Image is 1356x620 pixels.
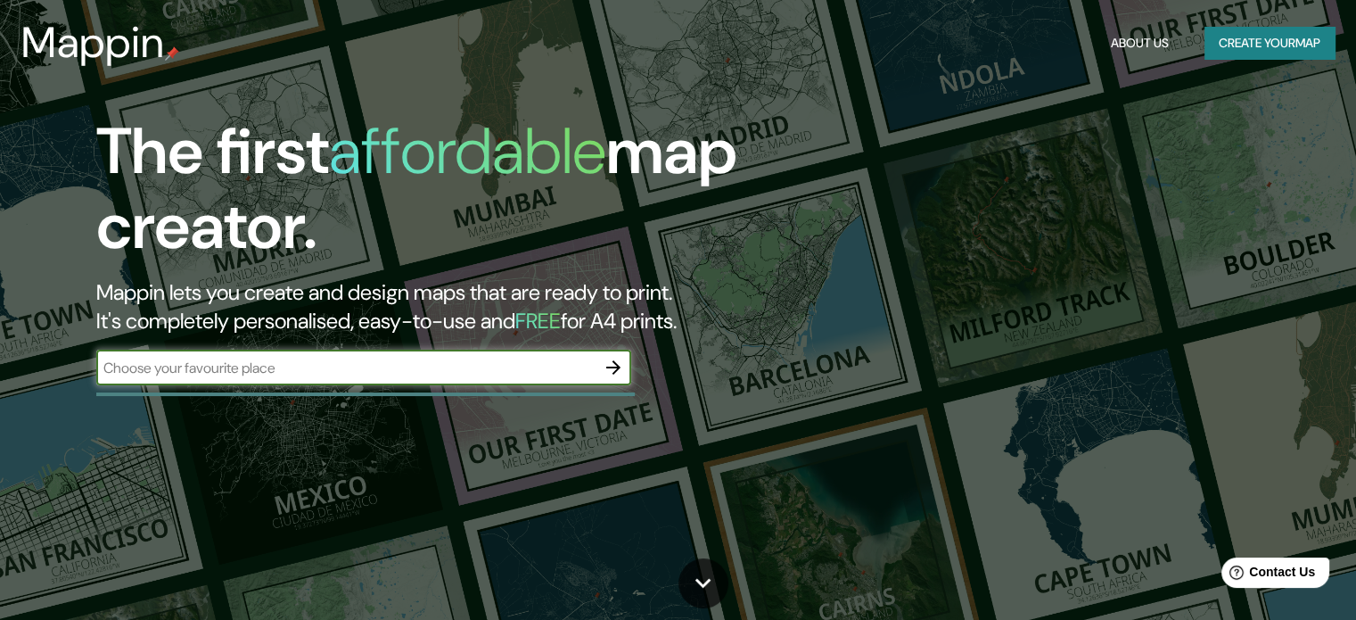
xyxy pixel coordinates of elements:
img: mappin-pin [165,46,179,61]
input: Choose your favourite place [96,358,596,378]
h5: FREE [515,307,561,335]
button: About Us [1104,27,1176,60]
button: Create yourmap [1204,27,1335,60]
h1: affordable [329,110,606,193]
h2: Mappin lets you create and design maps that are ready to print. It's completely personalised, eas... [96,278,775,335]
h3: Mappin [21,18,165,68]
h1: The first map creator. [96,114,775,278]
iframe: Help widget launcher [1197,550,1336,600]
